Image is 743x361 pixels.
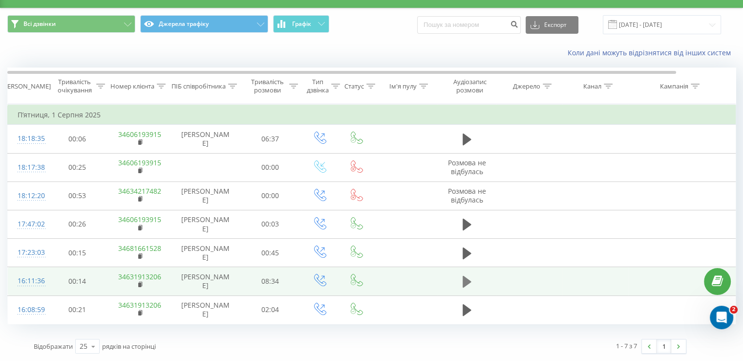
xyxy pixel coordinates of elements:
[657,339,671,353] a: 1
[171,125,240,153] td: [PERSON_NAME]
[18,186,37,205] div: 18:12:20
[389,82,417,90] div: Ім'я пулу
[240,267,301,295] td: 08:34
[240,181,301,210] td: 00:00
[47,239,108,267] td: 00:15
[730,306,738,314] span: 2
[55,78,94,94] div: Тривалість очікування
[47,125,108,153] td: 00:06
[583,82,601,90] div: Канал
[448,186,486,204] span: Розмова не відбулась
[248,78,287,94] div: Тривалість розмови
[273,15,329,33] button: Графік
[171,210,240,238] td: [PERSON_NAME]
[118,300,161,310] a: 34631913206
[513,82,540,90] div: Джерело
[448,158,486,176] span: Розмова не відбулась
[118,130,161,139] a: 34606193915
[240,295,301,324] td: 02:04
[568,48,736,57] a: Коли дані можуть відрізнятися вiд інших систем
[7,15,135,33] button: Всі дзвінки
[47,181,108,210] td: 00:53
[171,82,226,90] div: ПІБ співробітника
[1,82,51,90] div: [PERSON_NAME]
[118,215,161,224] a: 34606193915
[47,267,108,295] td: 00:14
[18,129,37,148] div: 18:18:35
[240,239,301,267] td: 00:45
[240,153,301,181] td: 00:00
[171,295,240,324] td: [PERSON_NAME]
[18,243,37,262] div: 17:23:03
[47,210,108,238] td: 00:26
[171,267,240,295] td: [PERSON_NAME]
[171,239,240,267] td: [PERSON_NAME]
[34,342,73,351] span: Відображати
[118,272,161,281] a: 34631913206
[417,16,521,34] input: Пошук за номером
[307,78,329,94] div: Тип дзвінка
[118,244,161,253] a: 34681661528
[526,16,578,34] button: Експорт
[80,341,87,351] div: 25
[47,153,108,181] td: 00:25
[171,181,240,210] td: [PERSON_NAME]
[47,295,108,324] td: 00:21
[18,271,37,291] div: 16:11:36
[240,125,301,153] td: 06:37
[292,21,311,27] span: Графік
[18,215,37,234] div: 17:47:02
[140,15,268,33] button: Джерела трафіку
[446,78,493,94] div: Аудіозапис розмови
[18,158,37,177] div: 18:17:38
[118,158,161,167] a: 34606193915
[616,341,637,351] div: 1 - 7 з 7
[18,300,37,319] div: 16:08:59
[660,82,688,90] div: Кампанія
[110,82,154,90] div: Номер клієнта
[102,342,156,351] span: рядків на сторінці
[344,82,364,90] div: Статус
[23,20,56,28] span: Всі дзвінки
[710,306,733,329] iframe: Intercom live chat
[240,210,301,238] td: 00:03
[118,186,161,196] a: 34634217482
